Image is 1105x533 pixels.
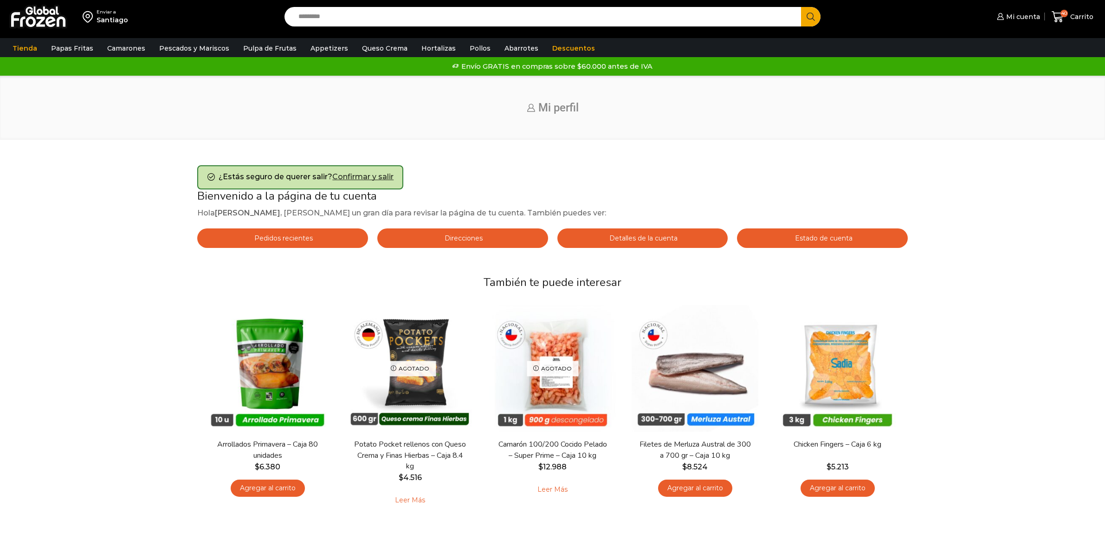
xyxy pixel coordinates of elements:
span: Estado de cuenta [793,234,853,242]
p: Agotado [527,361,578,377]
bdi: 5.213 [827,462,849,471]
img: address-field-icon.svg [83,9,97,25]
a: Pulpa de Frutas [239,39,301,57]
a: Potato Pocket rellenos con Queso Crema y Finas Hierbas – Caja 8.4 kg [353,439,467,472]
a: Filetes de Merluza Austral de 300 a 700 gr – Caja 10 kg [638,439,752,461]
a: Chicken Fingers – Caja 6 kg [781,439,895,450]
a: Queso Crema [357,39,412,57]
span: Bienvenido a la página de tu cuenta [197,188,377,203]
p: Agotado [384,361,436,377]
div: ¿Estás seguro de querer salir? [197,165,403,189]
a: Leé más sobre “Camarón 100/200 Cocido Pelado - Super Prime - Caja 10 kg” [523,480,582,499]
a: Agregar al carrito: “Arrollados Primavera - Caja 80 unidades” [231,480,305,497]
a: Agregar al carrito: “Filetes de Merluza Austral de 300 a 700 gr - Caja 10 kg” [658,480,732,497]
a: Descuentos [548,39,600,57]
a: Confirmar y salir [332,172,394,181]
p: Hola , [PERSON_NAME] un gran día para revisar la página de tu cuenta. También puedes ver: [197,207,908,219]
div: Enviar a [97,9,128,15]
div: 4 / 7 [626,300,764,502]
span: Direcciones [442,234,483,242]
a: Pedidos recientes [197,228,368,248]
a: Arrollados Primavera – Caja 80 unidades [211,439,325,461]
a: Abarrotes [500,39,543,57]
a: Camarones [103,39,150,57]
span: $ [682,462,687,471]
a: Detalles de la cuenta [557,228,728,248]
span: Detalles de la cuenta [607,234,678,242]
strong: [PERSON_NAME] [215,208,280,217]
bdi: 8.524 [682,462,708,471]
span: También te puede interesar [484,275,621,290]
span: Carrito [1068,12,1093,21]
a: Agregar al carrito: “Chicken Fingers - Caja 6 kg” [801,480,875,497]
span: $ [255,462,259,471]
a: Pescados y Mariscos [155,39,234,57]
div: 2 / 7 [341,300,479,515]
div: 5 / 7 [769,300,906,502]
a: Mi cuenta [995,7,1040,26]
button: Search button [801,7,821,26]
span: 40 [1060,10,1068,17]
a: Estado de cuenta [737,228,908,248]
div: Santiago [97,15,128,25]
span: $ [399,473,403,482]
a: Hortalizas [417,39,460,57]
a: Leé más sobre “Potato Pocket rellenos con Queso Crema y Finas Hierbas - Caja 8.4 kg” [381,490,439,510]
a: Direcciones [377,228,548,248]
bdi: 12.988 [538,462,567,471]
span: Mi perfil [538,101,579,114]
span: Mi cuenta [1004,12,1040,21]
a: Camarón 100/200 Cocido Pelado – Super Prime – Caja 10 kg [496,439,610,461]
span: Pedidos recientes [252,234,313,242]
a: Pollos [465,39,495,57]
span: $ [827,462,831,471]
div: 6 / 7 [911,300,1049,505]
a: 40 Carrito [1049,6,1096,28]
bdi: 4.516 [399,473,422,482]
a: Papas Fritas [46,39,98,57]
div: 1 / 7 [199,300,336,502]
a: Tienda [8,39,42,57]
bdi: 6.380 [255,462,280,471]
span: $ [538,462,543,471]
div: 3 / 7 [484,300,621,505]
a: Appetizers [306,39,353,57]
